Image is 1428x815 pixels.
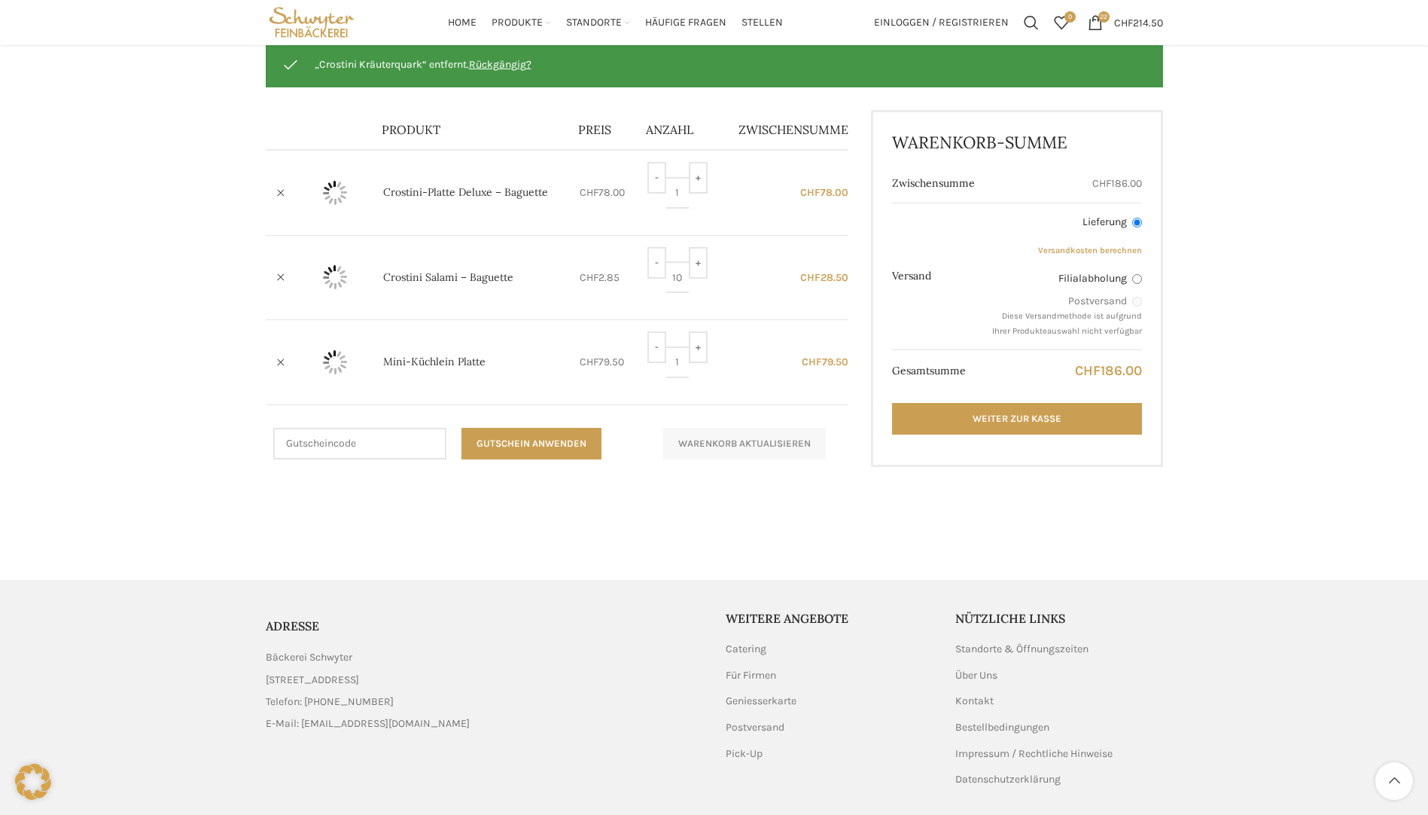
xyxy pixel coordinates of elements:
[305,163,365,223] img: Crostini-Platte Deluxe - Baguette
[266,694,703,710] a: List item link
[1075,362,1142,379] bdi: 186.00
[992,311,1142,336] small: Diese Versandmethode ist aufgrund Ihrer Produkteauswahl nicht verfügbar
[383,185,548,200] a: Crostini-Platte Deluxe – Baguette
[741,8,783,38] a: Stellen
[892,203,982,350] th: Versand
[726,642,768,657] a: Catering
[580,271,598,284] span: CHF
[571,110,638,150] th: Preis
[580,271,620,284] bdi: 2.85
[374,110,571,150] th: Produkt
[892,350,982,392] th: Gesamtsumme
[266,649,352,666] span: Bäckerei Schwyter
[269,266,292,288] a: Crostini Salami - Baguette aus dem Warenkorb entfernen
[1038,246,1142,255] a: Versandkosten berechnen
[866,8,1016,38] a: Einloggen / Registrieren
[566,16,622,30] span: Standorte
[492,8,551,38] a: Produkte
[461,428,601,459] button: Gutschein anwenden
[689,331,708,363] input: +
[580,356,598,368] span: CHF
[383,270,513,285] a: Crostini Salami – Baguette
[955,694,995,709] a: Kontakt
[266,672,359,688] span: [STREET_ADDRESS]
[266,618,319,633] span: ADRESSE
[1046,8,1076,38] a: 0
[800,186,848,199] bdi: 78.00
[726,746,764,762] a: Pick-Up
[689,162,708,194] input: +
[1092,177,1142,190] bdi: 186.00
[566,8,630,38] a: Standorte
[1016,8,1046,38] a: Suchen
[305,247,365,307] img: Crostini Salami - Baguette
[305,332,365,392] img: Mini-Küchlein Platte
[955,610,1163,627] h5: Nützliche Links
[1375,762,1413,800] a: Scroll to top button
[647,247,666,279] input: -
[892,403,1141,435] a: Weiter zur Kasse
[1064,11,1076,23] span: 0
[492,16,543,30] span: Produkte
[874,17,1009,28] span: Einloggen / Registrieren
[723,110,849,150] th: Zwischensumme
[955,642,1090,657] a: Standorte & Öffnungszeiten
[666,261,689,293] input: Produktmenge
[800,271,821,284] span: CHF
[580,186,598,199] span: CHF
[266,716,703,732] a: List item link
[448,8,477,38] a: Home
[580,356,624,368] bdi: 79.50
[269,351,292,374] a: Mini-Küchlein Platte aus dem Warenkorb entfernen
[1114,16,1163,29] bdi: 214.50
[266,15,358,28] a: Site logo
[741,16,783,30] span: Stellen
[269,182,292,204] a: Crostini-Platte Deluxe - Baguette aus dem Warenkorb entfernen
[666,346,689,378] input: Produktmenge
[645,8,726,38] a: Häufige Fragen
[991,271,1141,286] label: Filialabholung
[892,131,1141,154] h2: Warenkorb-Summe
[726,694,798,709] a: Geniesserkarte
[1092,177,1111,190] span: CHF
[726,668,778,683] a: Für Firmen
[647,162,666,194] input: -
[726,610,933,627] h5: Weitere Angebote
[647,331,666,363] input: -
[469,58,531,71] a: Rückgängig?
[580,186,625,199] bdi: 78.00
[802,356,848,368] bdi: 79.50
[802,356,822,368] span: CHF
[955,746,1114,762] a: Impressum / Rechtliche Hinweise
[645,16,726,30] span: Häufige Fragen
[1075,362,1101,379] span: CHF
[955,720,1051,735] a: Bestellbedingungen
[1080,8,1171,38] a: 22 CHF214.50
[383,355,486,370] a: Mini-Küchlein Platte
[800,271,848,284] bdi: 28.50
[955,668,999,683] a: Über Uns
[266,43,1163,87] div: „Crostini Kräuterquark“ entfernt.
[991,215,1141,230] label: Lieferung
[1046,8,1076,38] div: Meine Wunschliste
[666,177,689,209] input: Produktmenge
[273,428,446,459] input: Gutscheincode
[1098,11,1110,23] span: 22
[663,428,826,459] button: Warenkorb aktualisieren
[689,247,708,279] input: +
[955,772,1062,787] a: Datenschutzerklärung
[892,165,982,203] th: Zwischensumme
[991,294,1141,309] label: Postversand
[365,8,866,38] div: Main navigation
[638,110,723,150] th: Anzahl
[800,186,821,199] span: CHF
[448,16,477,30] span: Home
[726,720,786,735] a: Postversand
[1114,16,1133,29] span: CHF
